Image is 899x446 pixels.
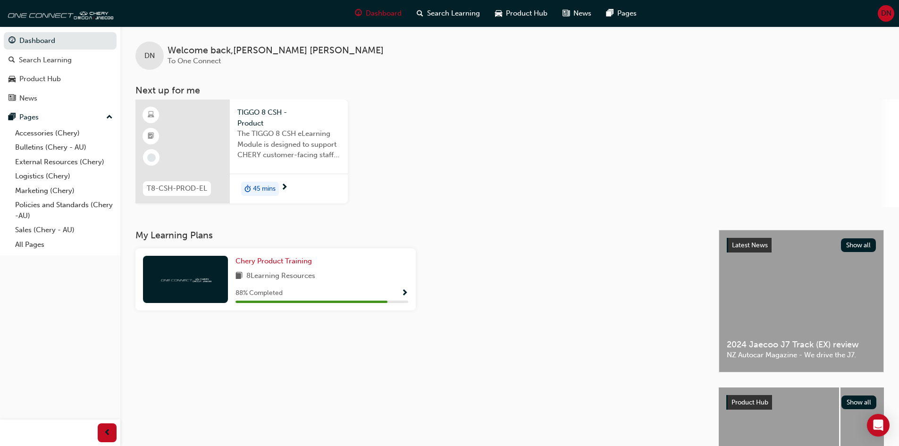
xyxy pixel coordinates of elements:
button: Show all [841,238,876,252]
div: Product Hub [19,74,61,84]
span: 8 Learning Resources [246,270,315,282]
span: Show Progress [401,289,408,298]
span: pages-icon [8,113,16,122]
img: oneconnect [160,275,211,284]
button: Pages [4,109,117,126]
span: car-icon [8,75,16,84]
a: Accessories (Chery) [11,126,117,141]
button: Show Progress [401,287,408,299]
span: TIGGO 8 CSH - Product [237,107,340,128]
a: Product HubShow all [726,395,876,410]
span: booktick-icon [148,130,154,143]
span: search-icon [8,56,15,65]
button: DashboardSearch LearningProduct HubNews [4,30,117,109]
span: DN [881,8,891,19]
a: search-iconSearch Learning [409,4,487,23]
span: 45 mins [253,184,276,194]
span: Dashboard [366,8,402,19]
img: oneconnect [5,4,113,23]
span: To One Connect [168,57,221,65]
h3: Next up for me [120,85,899,96]
button: Show all [841,396,877,409]
span: learningResourceType_ELEARNING-icon [148,109,154,121]
a: Sales (Chery - AU) [11,223,117,237]
a: pages-iconPages [599,4,644,23]
div: Pages [19,112,39,123]
span: guage-icon [8,37,16,45]
a: T8-CSH-PROD-ELTIGGO 8 CSH - ProductThe TIGGO 8 CSH eLearning Module is designed to support CHERY ... [135,100,348,203]
span: T8-CSH-PROD-EL [147,183,207,194]
div: News [19,93,37,104]
span: The TIGGO 8 CSH eLearning Module is designed to support CHERY customer-facing staff with the prod... [237,128,340,160]
h3: My Learning Plans [135,230,704,241]
span: pages-icon [606,8,613,19]
a: Latest NewsShow all2024 Jaecoo J7 Track (EX) reviewNZ Autocar Magazine - We drive the J7. [719,230,884,372]
span: up-icon [106,111,113,124]
span: NZ Autocar Magazine - We drive the J7. [727,350,876,361]
a: Dashboard [4,32,117,50]
a: Bulletins (Chery - AU) [11,140,117,155]
span: DN [144,50,155,61]
a: Policies and Standards (Chery -AU) [11,198,117,223]
a: Marketing (Chery) [11,184,117,198]
span: News [573,8,591,19]
div: Search Learning [19,55,72,66]
span: car-icon [495,8,502,19]
span: news-icon [563,8,570,19]
a: news-iconNews [555,4,599,23]
span: Search Learning [427,8,480,19]
span: Product Hub [506,8,547,19]
span: book-icon [235,270,243,282]
a: Chery Product Training [235,256,316,267]
span: Pages [617,8,637,19]
span: Product Hub [731,398,768,406]
span: prev-icon [104,427,111,439]
span: duration-icon [244,183,251,195]
a: guage-iconDashboard [347,4,409,23]
a: Product Hub [4,70,117,88]
div: Open Intercom Messenger [867,414,890,437]
a: Search Learning [4,51,117,69]
span: learningRecordVerb_NONE-icon [147,153,156,162]
span: Welcome back , [PERSON_NAME] [PERSON_NAME] [168,45,384,56]
span: Chery Product Training [235,257,312,265]
a: News [4,90,117,107]
a: All Pages [11,237,117,252]
a: Latest NewsShow all [727,238,876,253]
span: 2024 Jaecoo J7 Track (EX) review [727,339,876,350]
button: DN [878,5,894,22]
a: car-iconProduct Hub [487,4,555,23]
a: External Resources (Chery) [11,155,117,169]
span: search-icon [417,8,423,19]
span: next-icon [281,184,288,192]
span: 88 % Completed [235,288,283,299]
a: Logistics (Chery) [11,169,117,184]
span: guage-icon [355,8,362,19]
span: Latest News [732,241,768,249]
span: news-icon [8,94,16,103]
